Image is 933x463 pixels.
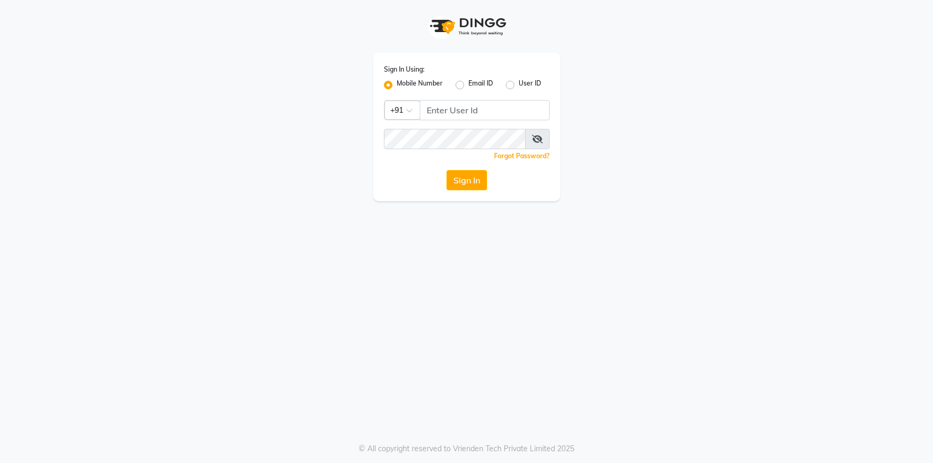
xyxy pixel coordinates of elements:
[384,129,526,149] input: Username
[519,79,541,91] label: User ID
[468,79,493,91] label: Email ID
[384,65,425,74] label: Sign In Using:
[446,170,487,190] button: Sign In
[397,79,443,91] label: Mobile Number
[424,11,510,42] img: logo1.svg
[420,100,550,120] input: Username
[494,152,550,160] a: Forgot Password?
